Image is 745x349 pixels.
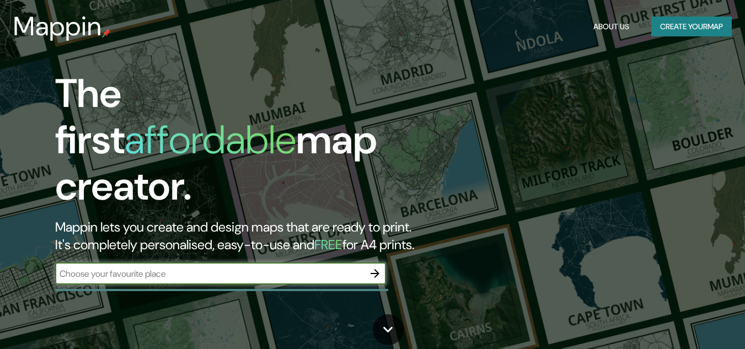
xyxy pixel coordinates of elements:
[651,17,732,37] button: Create yourmap
[589,17,634,37] button: About Us
[102,29,111,37] img: mappin-pin
[55,71,428,218] h1: The first map creator.
[314,236,342,253] h5: FREE
[125,114,296,165] h1: affordable
[55,267,364,280] input: Choose your favourite place
[13,11,102,42] h3: Mappin
[55,218,428,254] h2: Mappin lets you create and design maps that are ready to print. It's completely personalised, eas...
